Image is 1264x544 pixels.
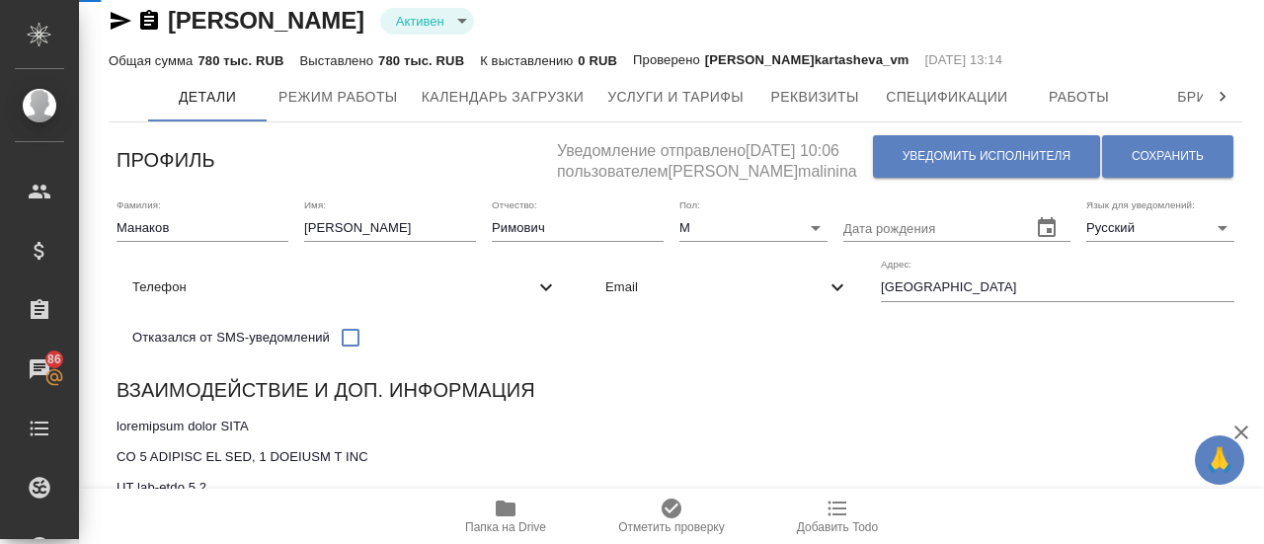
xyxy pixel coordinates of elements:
div: Email [590,266,865,309]
button: Активен [390,13,450,30]
label: Фамилия: [117,199,161,209]
span: Отметить проверку [618,520,724,534]
a: [PERSON_NAME] [168,7,364,34]
label: Адрес: [881,260,911,270]
div: Русский [1086,214,1234,242]
p: Общая сумма [109,53,197,68]
label: Отчество: [492,199,537,209]
span: Детали [160,85,255,110]
span: Отказался от SMS-уведомлений [132,328,330,348]
span: Реквизиты [767,85,862,110]
p: Выставлено [300,53,379,68]
button: Скопировать ссылку [137,9,161,33]
p: 780 тыс. RUB [378,53,464,68]
p: [DATE] 13:14 [924,50,1002,70]
label: Имя: [304,199,326,209]
span: Телефон [132,277,534,297]
span: Добавить Todo [797,520,878,534]
p: [PERSON_NAME]kartasheva_vm [705,50,909,70]
button: Уведомить исполнителя [873,135,1100,178]
span: Работы [1032,85,1127,110]
div: Активен [380,8,474,35]
span: Календарь загрузки [422,85,585,110]
button: Папка на Drive [423,489,589,544]
div: М [679,214,828,242]
p: 780 тыс. RUB [197,53,283,68]
label: Пол: [679,199,700,209]
a: 86 [5,345,74,394]
span: Сохранить [1132,148,1204,165]
p: Проверено [633,50,705,70]
span: Бриф [1150,85,1245,110]
span: Уведомить исполнителя [903,148,1070,165]
p: 0 RUB [578,53,617,68]
span: Услуги и тарифы [607,85,744,110]
button: Добавить Todo [754,489,920,544]
span: Режим работы [278,85,398,110]
button: Сохранить [1102,135,1233,178]
h6: Взаимодействие и доп. информация [117,374,535,406]
button: Скопировать ссылку для ЯМессенджера [109,9,132,33]
p: К выставлению [480,53,578,68]
label: Язык для уведомлений: [1086,199,1195,209]
h5: Уведомление отправлено [DATE] 10:06 пользователем [PERSON_NAME]malinina [557,130,872,183]
span: Спецификации [886,85,1007,110]
span: Email [605,277,826,297]
h6: Профиль [117,144,215,176]
span: Папка на Drive [465,520,546,534]
span: 86 [36,350,73,369]
button: 🙏 [1195,435,1244,485]
div: Телефон [117,266,574,309]
span: 🙏 [1203,439,1236,481]
button: Отметить проверку [589,489,754,544]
